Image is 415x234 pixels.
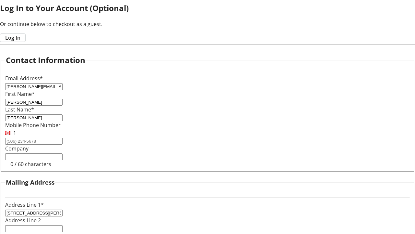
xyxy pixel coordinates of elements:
[5,145,29,152] label: Company
[5,138,63,145] input: (506) 234-5678
[5,106,34,113] label: Last Name*
[6,54,85,66] h2: Contact Information
[5,201,44,208] label: Address Line 1*
[5,75,43,82] label: Email Address*
[5,210,63,216] input: Address
[10,161,51,168] tr-character-limit: 0 / 60 characters
[5,122,61,129] label: Mobile Phone Number
[5,90,35,97] label: First Name*
[6,178,54,187] h3: Mailing Address
[5,34,20,42] span: Log In
[5,217,41,224] label: Address Line 2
